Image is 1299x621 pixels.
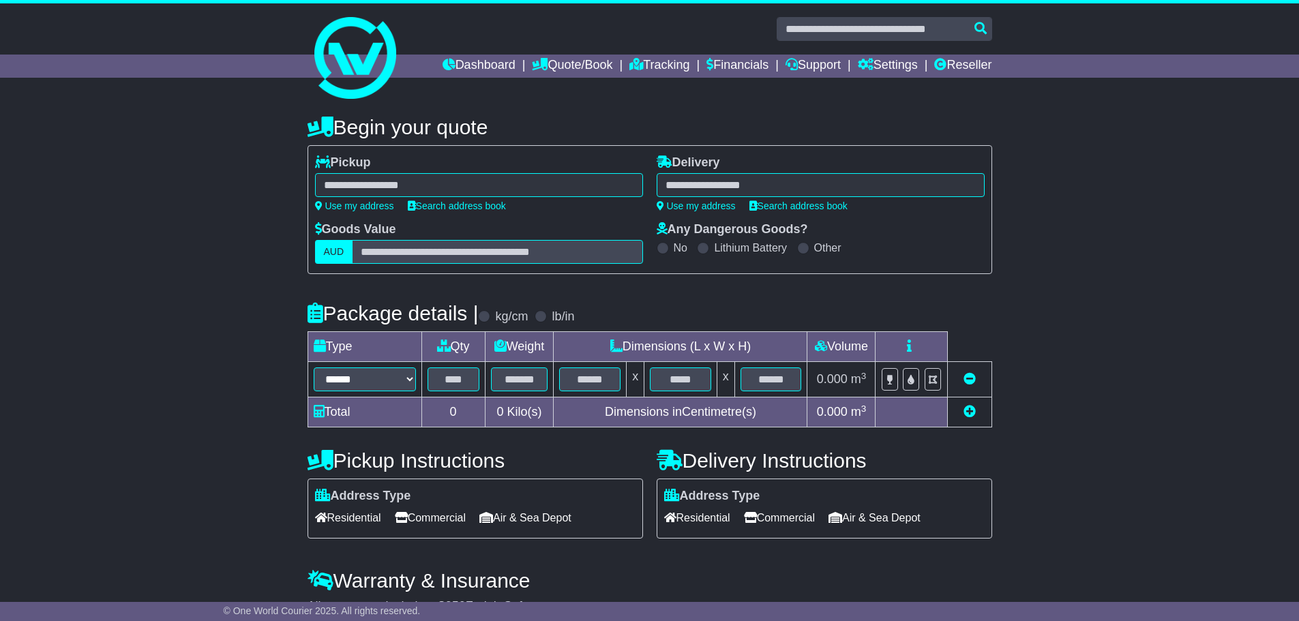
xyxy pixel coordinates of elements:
h4: Warranty & Insurance [308,569,992,592]
span: 250 [445,599,466,613]
a: Tracking [629,55,689,78]
label: kg/cm [495,309,528,324]
sup: 3 [861,404,867,414]
a: Support [786,55,841,78]
label: No [674,241,687,254]
span: Air & Sea Depot [479,507,571,528]
td: x [717,362,734,397]
label: Goods Value [315,222,396,237]
td: Total [308,397,421,427]
label: Delivery [657,155,720,170]
td: Dimensions in Centimetre(s) [554,397,807,427]
h4: Delivery Instructions [657,449,992,472]
a: Add new item [964,405,976,419]
a: Use my address [657,200,736,211]
a: Quote/Book [532,55,612,78]
span: Commercial [744,507,815,528]
label: lb/in [552,309,574,324]
a: Search address book [408,200,506,211]
span: 0 [496,405,503,419]
a: Financials [706,55,768,78]
span: Residential [315,507,381,528]
span: m [851,405,867,419]
sup: 3 [861,371,867,381]
td: Qty [421,332,485,362]
label: Pickup [315,155,371,170]
label: Lithium Battery [714,241,787,254]
a: Remove this item [964,372,976,386]
label: Address Type [664,489,760,504]
span: © One World Courier 2025. All rights reserved. [224,605,421,616]
label: Address Type [315,489,411,504]
label: Any Dangerous Goods? [657,222,808,237]
td: Kilo(s) [485,397,554,427]
span: 0.000 [817,372,848,386]
h4: Package details | [308,302,479,324]
a: Search address book [749,200,848,211]
a: Reseller [934,55,991,78]
label: AUD [315,240,353,264]
h4: Pickup Instructions [308,449,643,472]
td: Dimensions (L x W x H) [554,332,807,362]
a: Settings [858,55,918,78]
span: Residential [664,507,730,528]
td: Weight [485,332,554,362]
td: 0 [421,397,485,427]
span: m [851,372,867,386]
td: Type [308,332,421,362]
span: 0.000 [817,405,848,419]
span: Commercial [395,507,466,528]
div: All our quotes include a $ FreightSafe warranty. [308,599,992,614]
span: Air & Sea Depot [828,507,921,528]
td: x [627,362,644,397]
td: Volume [807,332,876,362]
label: Other [814,241,841,254]
h4: Begin your quote [308,116,992,138]
a: Use my address [315,200,394,211]
a: Dashboard [443,55,516,78]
